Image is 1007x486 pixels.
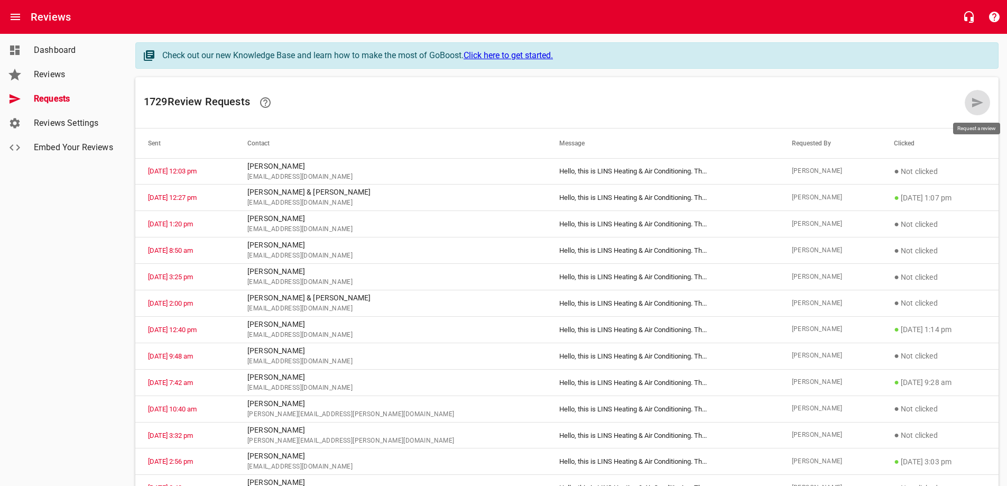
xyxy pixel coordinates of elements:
span: ● [894,351,899,361]
p: [DATE] 1:14 pm [894,323,986,336]
a: Click here to get started. [464,50,553,60]
span: [EMAIL_ADDRESS][DOMAIN_NAME] [247,277,534,288]
p: Not clicked [894,350,986,362]
th: Requested By [779,129,882,158]
span: ● [894,166,899,176]
span: [EMAIL_ADDRESS][DOMAIN_NAME] [247,462,534,472]
p: [DATE] 3:03 pm [894,455,986,468]
td: Hello, this is LINS Heating & Air Conditioning. Th ... [547,237,779,264]
p: [PERSON_NAME] [247,372,534,383]
p: Not clicked [894,402,986,415]
button: Open drawer [3,4,28,30]
a: [DATE] 2:56 pm [148,457,193,465]
span: [PERSON_NAME] [792,377,869,388]
span: Reviews [34,68,114,81]
td: Hello, this is LINS Heating & Air Conditioning. Th ... [547,316,779,343]
p: [PERSON_NAME] [247,451,534,462]
span: [PERSON_NAME] [792,192,869,203]
p: Not clicked [894,429,986,442]
span: [PERSON_NAME] [792,324,869,335]
span: Reviews Settings [34,117,114,130]
span: [PERSON_NAME] [792,298,869,309]
p: [PERSON_NAME] [247,213,534,224]
span: [PERSON_NAME] [792,456,869,467]
span: [PERSON_NAME] [792,404,869,414]
span: [PERSON_NAME] [792,245,869,256]
span: Embed Your Reviews [34,141,114,154]
span: Dashboard [34,44,114,57]
p: Not clicked [894,271,986,283]
span: ● [894,456,899,466]
button: Support Portal [982,4,1007,30]
p: [PERSON_NAME] & [PERSON_NAME] [247,187,534,198]
span: [EMAIL_ADDRESS][DOMAIN_NAME] [247,304,534,314]
p: [PERSON_NAME] [247,266,534,277]
span: [EMAIL_ADDRESS][DOMAIN_NAME] [247,251,534,261]
span: [EMAIL_ADDRESS][DOMAIN_NAME] [247,198,534,208]
p: [PERSON_NAME] [247,398,534,409]
a: [DATE] 12:03 pm [148,167,197,175]
th: Clicked [881,129,999,158]
td: Hello, this is LINS Heating & Air Conditioning. Th ... [547,369,779,396]
h6: Reviews [31,8,71,25]
span: [PERSON_NAME] [792,430,869,441]
p: [PERSON_NAME] [247,240,534,251]
th: Sent [135,129,235,158]
span: ● [894,219,899,229]
p: [DATE] 1:07 pm [894,191,986,204]
p: Not clicked [894,244,986,257]
span: ● [894,377,899,387]
span: [PERSON_NAME][EMAIL_ADDRESS][PERSON_NAME][DOMAIN_NAME] [247,436,534,446]
span: [PERSON_NAME] [792,219,869,230]
span: [PERSON_NAME] [792,272,869,282]
a: [DATE] 3:32 pm [148,432,193,439]
td: Hello, this is LINS Heating & Air Conditioning. Th ... [547,448,779,475]
a: [DATE] 8:50 am [148,246,193,254]
a: [DATE] 2:00 pm [148,299,193,307]
td: Hello, this is LINS Heating & Air Conditioning. Th ... [547,422,779,448]
td: Hello, this is LINS Heating & Air Conditioning. Th ... [547,343,779,369]
th: Message [547,129,779,158]
span: ● [894,272,899,282]
a: [DATE] 9:48 am [148,352,193,360]
span: ● [894,324,899,334]
span: [PERSON_NAME] [792,166,869,177]
span: [EMAIL_ADDRESS][DOMAIN_NAME] [247,224,534,235]
p: [PERSON_NAME] & [PERSON_NAME] [247,292,534,304]
td: Hello, this is LINS Heating & Air Conditioning. Th ... [547,396,779,422]
p: [DATE] 9:28 am [894,376,986,389]
td: Hello, this is LINS Heating & Air Conditioning. Th ... [547,290,779,317]
td: Hello, this is LINS Heating & Air Conditioning. Th ... [547,158,779,185]
p: Not clicked [894,297,986,309]
button: Live Chat [956,4,982,30]
a: [DATE] 3:25 pm [148,273,193,281]
td: Hello, this is LINS Heating & Air Conditioning. Th ... [547,185,779,211]
span: ● [894,430,899,440]
td: Hello, this is LINS Heating & Air Conditioning. Th ... [547,264,779,290]
span: ● [894,404,899,414]
p: [PERSON_NAME] [247,425,534,436]
p: [PERSON_NAME] [247,319,534,330]
p: Not clicked [894,165,986,178]
a: [DATE] 7:42 am [148,379,193,387]
a: [DATE] 10:40 am [148,405,197,413]
a: [DATE] 1:20 pm [148,220,193,228]
span: [EMAIL_ADDRESS][DOMAIN_NAME] [247,383,534,393]
span: Requests [34,93,114,105]
span: ● [894,298,899,308]
a: [DATE] 12:40 pm [148,326,197,334]
p: [PERSON_NAME] [247,345,534,356]
a: Learn how requesting reviews can improve your online presence [253,90,278,115]
a: [DATE] 12:27 pm [148,194,197,201]
h6: 1729 Review Request s [144,90,965,115]
span: [PERSON_NAME][EMAIL_ADDRESS][PERSON_NAME][DOMAIN_NAME] [247,409,534,420]
span: ● [894,245,899,255]
p: [PERSON_NAME] [247,161,534,172]
div: Check out our new Knowledge Base and learn how to make the most of GoBoost. [162,49,987,62]
span: [EMAIL_ADDRESS][DOMAIN_NAME] [247,356,534,367]
p: Not clicked [894,218,986,231]
td: Hello, this is LINS Heating & Air Conditioning. Th ... [547,211,779,237]
span: [EMAIL_ADDRESS][DOMAIN_NAME] [247,172,534,182]
th: Contact [235,129,547,158]
span: [EMAIL_ADDRESS][DOMAIN_NAME] [247,330,534,341]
